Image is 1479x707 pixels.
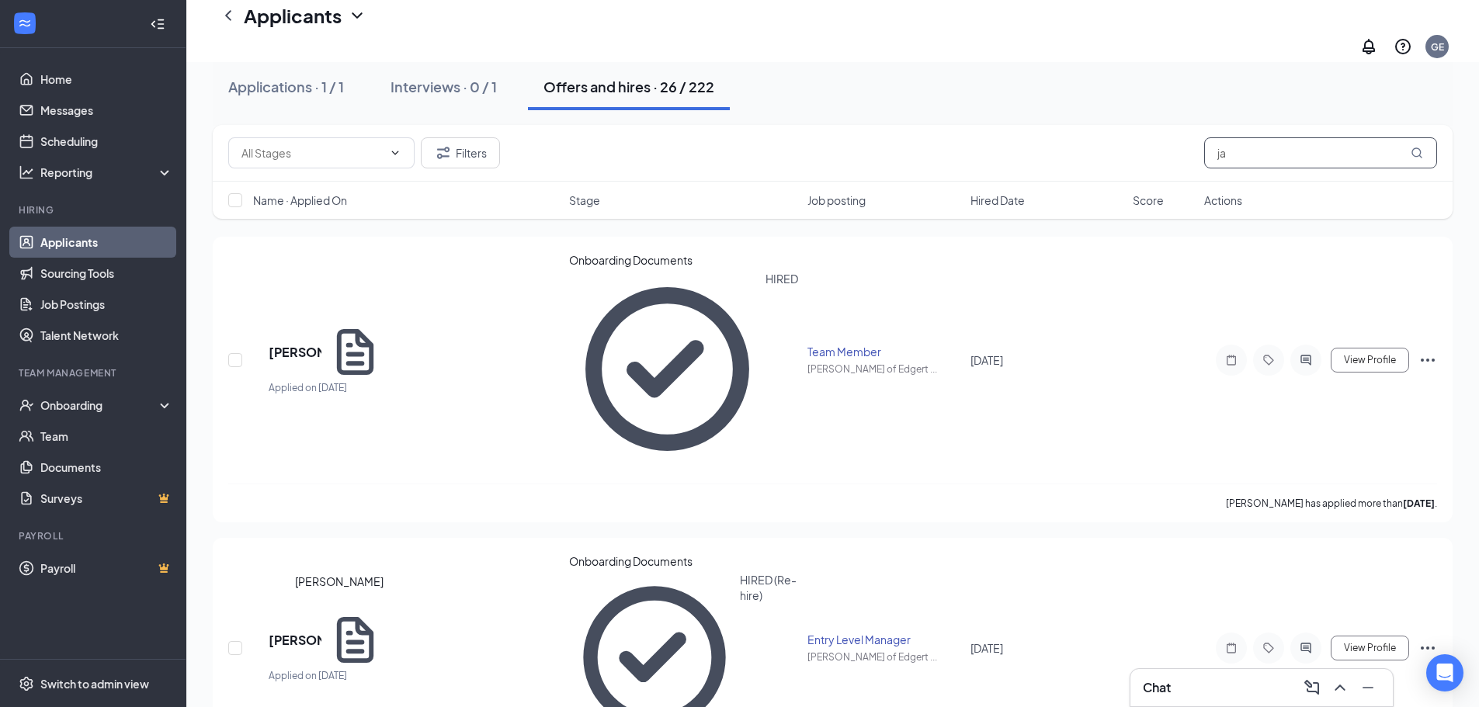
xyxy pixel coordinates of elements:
[1359,37,1378,56] svg: Notifications
[295,573,384,590] div: [PERSON_NAME]
[241,144,383,161] input: All Stages
[228,77,344,96] div: Applications · 1 / 1
[970,353,1003,367] span: [DATE]
[40,320,173,351] a: Talent Network
[1222,354,1241,366] svg: Note
[40,421,173,452] a: Team
[1300,675,1325,700] button: ComposeMessage
[421,137,500,168] button: Filter Filters
[1222,642,1241,654] svg: Note
[1344,355,1396,366] span: View Profile
[40,64,173,95] a: Home
[269,632,321,649] h5: [PERSON_NAME]
[1356,675,1380,700] button: Minimize
[19,165,34,180] svg: Analysis
[434,144,453,162] svg: Filter
[40,452,173,483] a: Documents
[569,192,600,208] span: Stage
[1303,678,1321,697] svg: ComposeMessage
[1344,643,1396,653] span: View Profile
[244,2,342,29] h1: Applicants
[348,6,366,25] svg: ChevronDown
[1418,351,1437,369] svg: Ellipses
[1331,348,1409,373] button: View Profile
[40,397,160,413] div: Onboarding
[40,676,149,691] div: Switch to admin view
[253,192,347,208] span: Name · Applied On
[40,553,173,584] a: PayrollCrown
[1259,642,1278,654] svg: Tag
[1359,678,1377,697] svg: Minimize
[19,397,34,413] svg: UserCheck
[1143,679,1171,696] h3: Chat
[807,632,960,647] div: Entry Level Manager
[1226,497,1437,510] p: [PERSON_NAME] has applied more than .
[40,289,173,320] a: Job Postings
[269,344,321,361] h5: [PERSON_NAME]
[40,258,173,289] a: Sourcing Tools
[269,380,383,396] div: Applied on [DATE]
[40,95,173,126] a: Messages
[1204,137,1437,168] input: Search in offers and hires
[328,324,383,379] svg: Document
[807,650,960,664] div: [PERSON_NAME] of Edgert ...
[391,77,497,96] div: Interviews · 0 / 1
[40,126,173,157] a: Scheduling
[19,676,34,691] svg: Settings
[569,252,799,268] div: Onboarding Documents
[569,271,766,468] svg: CheckmarkCircle
[269,668,383,684] div: Applied on [DATE]
[1403,497,1435,509] b: [DATE]
[1328,675,1352,700] button: ChevronUp
[807,362,960,376] div: [PERSON_NAME] of Edgert ...
[1431,40,1444,54] div: GE
[17,16,33,31] svg: WorkstreamLogo
[970,192,1025,208] span: Hired Date
[766,271,798,468] div: HIRED
[1394,37,1412,56] svg: QuestionInfo
[19,203,170,217] div: Hiring
[807,344,960,359] div: Team Member
[1331,636,1409,660] button: View Profile
[389,147,401,159] svg: ChevronDown
[1411,147,1423,159] svg: MagnifyingGlass
[1331,678,1349,697] svg: ChevronUp
[19,529,170,542] div: Payroll
[1297,354,1315,366] svg: ActiveChat
[150,16,165,32] svg: Collapse
[1259,354,1278,366] svg: Tag
[1133,192,1164,208] span: Score
[1418,639,1437,657] svg: Ellipses
[328,612,383,667] svg: Document
[1297,642,1315,654] svg: ActiveChat
[40,165,174,180] div: Reporting
[40,483,173,514] a: SurveysCrown
[1204,192,1242,208] span: Actions
[970,641,1003,655] span: [DATE]
[543,77,714,96] div: Offers and hires · 26 / 222
[219,6,238,25] svg: ChevronLeft
[40,227,173,258] a: Applicants
[19,366,170,379] div: Team Management
[569,553,799,569] div: Onboarding Documents
[1426,654,1463,691] div: Open Intercom Messenger
[807,192,866,208] span: Job posting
